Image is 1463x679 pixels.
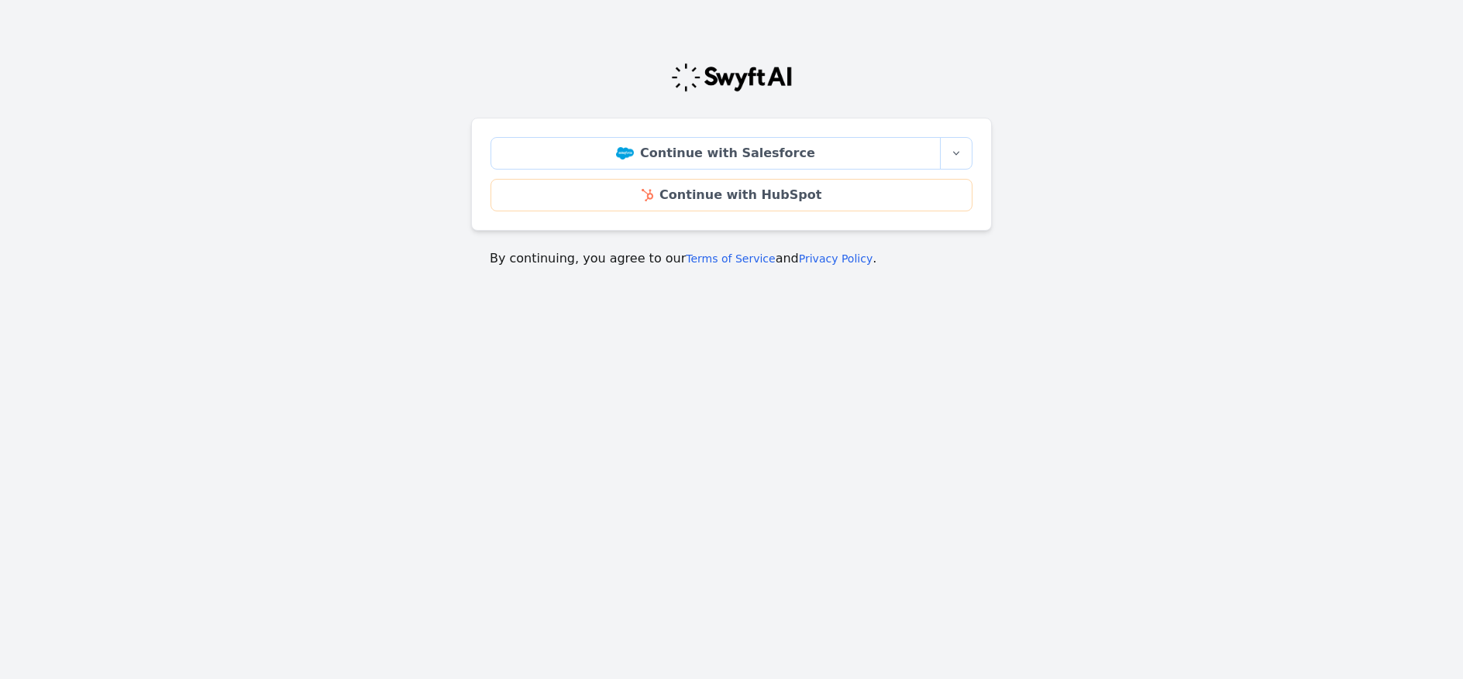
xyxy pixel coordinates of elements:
img: HubSpot [642,189,653,201]
img: Swyft Logo [670,62,793,93]
img: Salesforce [616,147,634,159]
p: By continuing, you agree to our and . [490,249,973,268]
a: Privacy Policy [799,252,873,265]
a: Terms of Service [686,252,775,265]
a: Continue with HubSpot [491,179,972,211]
a: Continue with Salesforce [491,137,941,170]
